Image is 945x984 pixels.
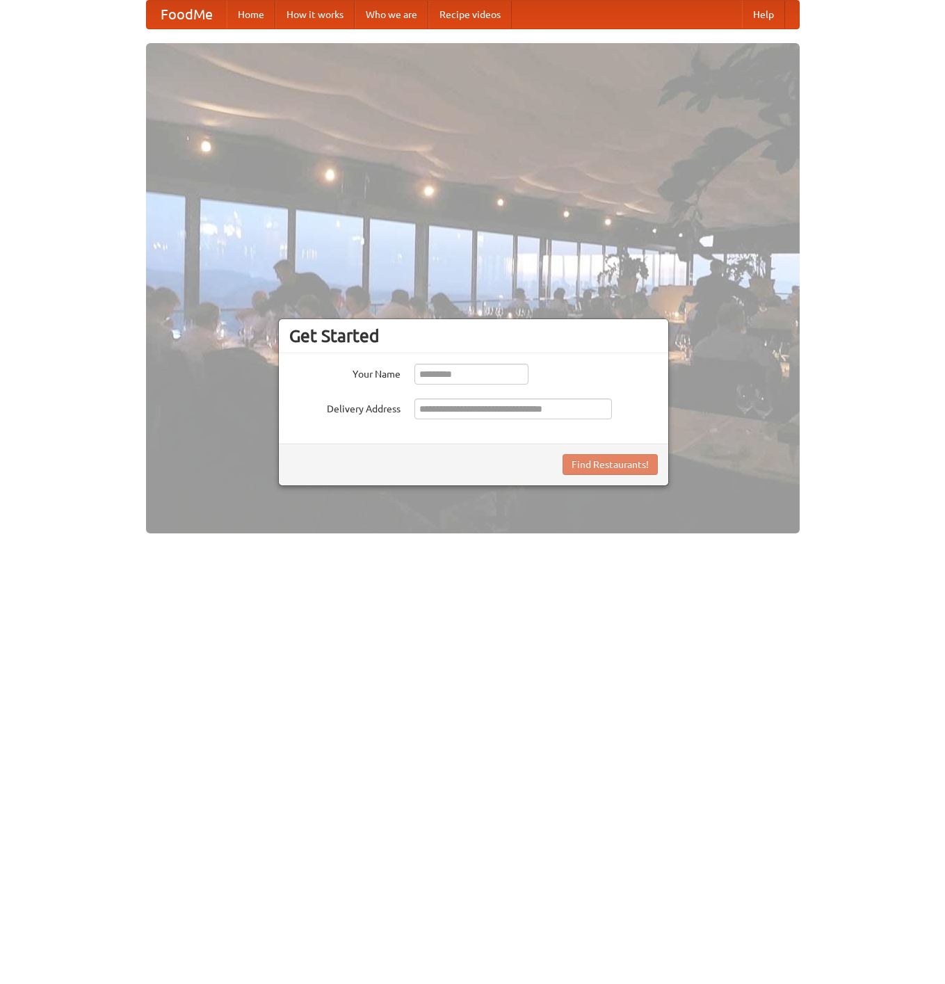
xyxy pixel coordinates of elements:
[355,1,428,29] a: Who we are
[289,398,401,416] label: Delivery Address
[563,454,658,475] button: Find Restaurants!
[289,364,401,381] label: Your Name
[227,1,275,29] a: Home
[742,1,785,29] a: Help
[275,1,355,29] a: How it works
[147,1,227,29] a: FoodMe
[428,1,512,29] a: Recipe videos
[289,325,658,346] h3: Get Started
